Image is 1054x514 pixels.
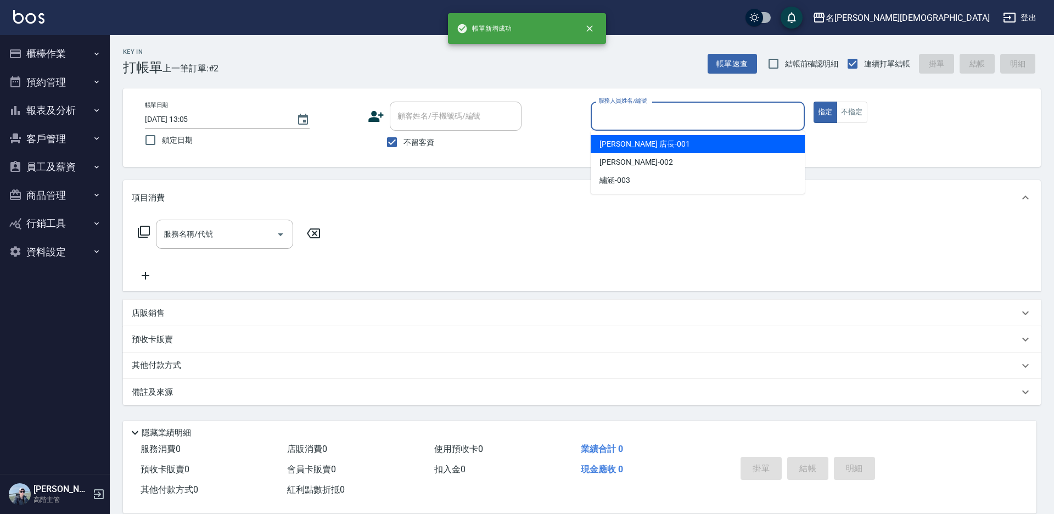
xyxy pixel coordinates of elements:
[287,464,336,474] span: 會員卡販賣 0
[123,300,1041,326] div: 店販銷售
[9,483,31,505] img: Person
[287,444,327,454] span: 店販消費 0
[599,138,690,150] span: [PERSON_NAME] 店長 -001
[457,23,512,34] span: 帳單新增成功
[581,464,623,474] span: 現金應收 0
[141,484,198,495] span: 其他付款方式 0
[999,8,1041,28] button: 登出
[132,308,165,319] p: 店販銷售
[290,107,316,133] button: Choose date, selected date is 2025-08-12
[826,11,990,25] div: 名[PERSON_NAME][DEMOGRAPHIC_DATA]
[4,40,105,68] button: 櫃檯作業
[13,10,44,24] img: Logo
[33,484,89,495] h5: [PERSON_NAME]
[141,444,181,454] span: 服務消費 0
[434,464,466,474] span: 扣入金 0
[578,16,602,41] button: close
[599,175,630,186] span: 繡涵 -003
[33,495,89,505] p: 高階主管
[864,58,910,70] span: 連續打單結帳
[123,180,1041,215] div: 項目消費
[4,96,105,125] button: 報表及分析
[142,427,191,439] p: 隱藏業績明細
[403,137,434,148] span: 不留客資
[123,326,1041,353] div: 預收卡販賣
[837,102,867,123] button: 不指定
[162,62,219,75] span: 上一筆訂單:#2
[123,48,162,55] h2: Key In
[4,125,105,153] button: 客戶管理
[145,101,168,109] label: 帳單日期
[132,387,173,398] p: 備註及來源
[581,444,623,454] span: 業績合計 0
[287,484,345,495] span: 紅利點數折抵 0
[123,353,1041,379] div: 其他付款方式
[272,226,289,243] button: Open
[785,58,839,70] span: 結帳前確認明細
[4,181,105,210] button: 商品管理
[599,157,673,168] span: [PERSON_NAME] -002
[132,192,165,204] p: 項目消費
[434,444,483,454] span: 使用預收卡 0
[4,68,105,97] button: 預約管理
[145,110,285,128] input: YYYY/MM/DD hh:mm
[708,54,757,74] button: 帳單速查
[132,360,187,372] p: 其他付款方式
[781,7,803,29] button: save
[4,238,105,266] button: 資料設定
[4,209,105,238] button: 行銷工具
[808,7,994,29] button: 名[PERSON_NAME][DEMOGRAPHIC_DATA]
[141,464,189,474] span: 預收卡販賣 0
[4,153,105,181] button: 員工及薪資
[123,379,1041,405] div: 備註及來源
[814,102,837,123] button: 指定
[132,334,173,345] p: 預收卡販賣
[123,60,162,75] h3: 打帳單
[598,97,647,105] label: 服務人員姓名/編號
[162,135,193,146] span: 鎖定日期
